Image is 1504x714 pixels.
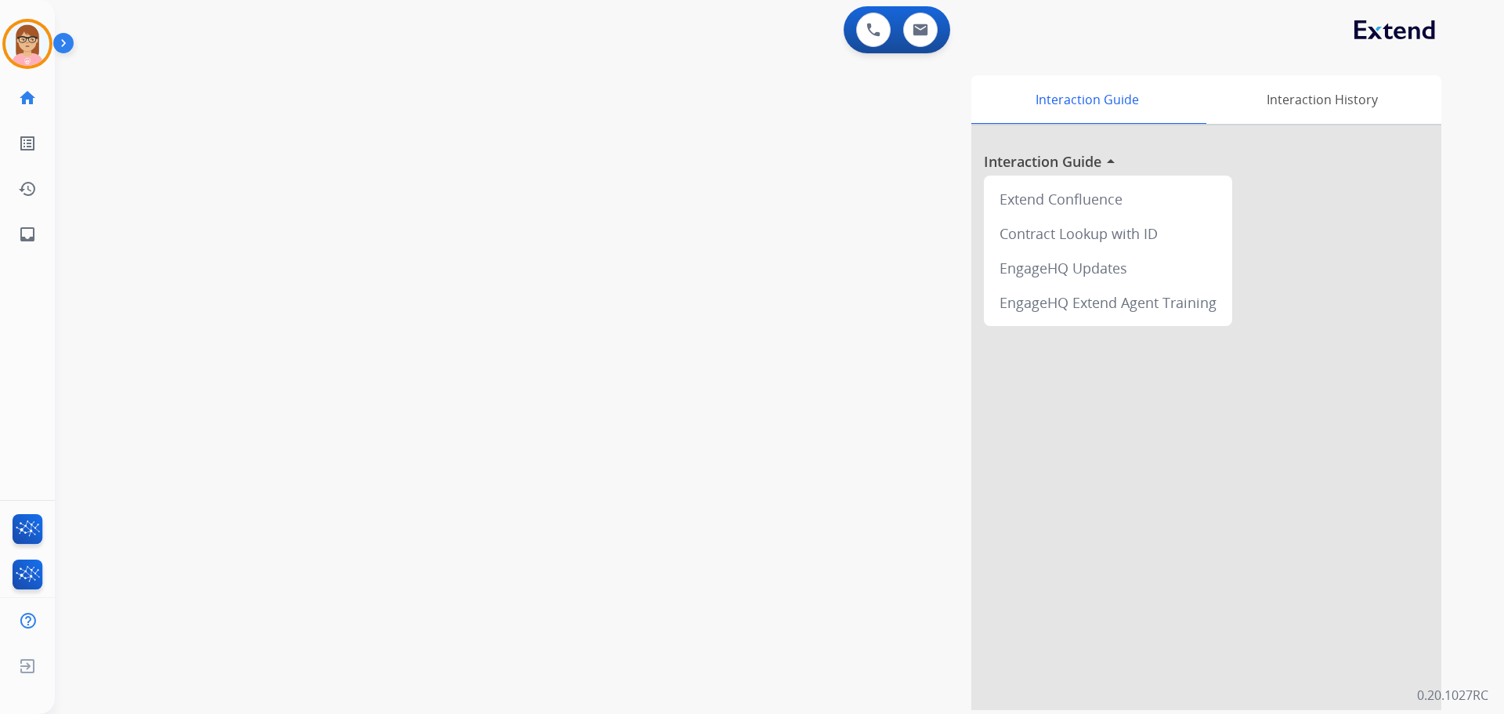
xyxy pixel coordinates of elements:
[990,285,1226,320] div: EngageHQ Extend Agent Training
[971,75,1202,124] div: Interaction Guide
[18,134,37,153] mat-icon: list_alt
[990,182,1226,216] div: Extend Confluence
[18,179,37,198] mat-icon: history
[1417,686,1488,705] p: 0.20.1027RC
[990,251,1226,285] div: EngageHQ Updates
[1202,75,1441,124] div: Interaction History
[990,216,1226,251] div: Contract Lookup with ID
[5,22,49,66] img: avatar
[18,225,37,244] mat-icon: inbox
[18,89,37,107] mat-icon: home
